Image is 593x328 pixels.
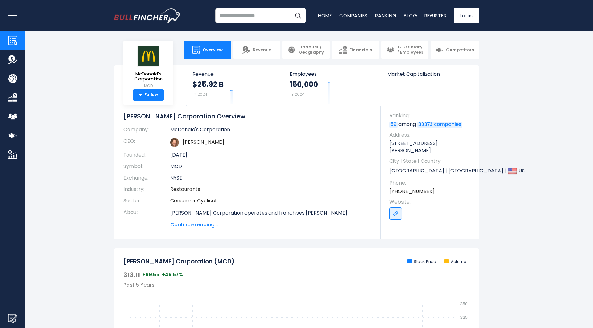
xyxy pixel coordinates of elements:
[424,12,446,19] a: Register
[290,92,305,97] small: FY 2024
[203,47,223,53] span: Overview
[389,199,473,205] span: Website:
[350,47,372,53] span: Financials
[389,188,435,195] a: [PHONE_NUMBER]
[183,138,224,146] a: ceo
[128,46,169,89] a: McDonald's Corporation MCD
[192,92,207,97] small: FY 2024
[192,71,277,77] span: Revenue
[389,180,473,186] span: Phone:
[318,12,332,19] a: Home
[389,166,473,176] p: [GEOGRAPHIC_DATA] | [GEOGRAPHIC_DATA] | US
[389,132,473,138] span: Address:
[233,41,280,59] a: Revenue
[170,138,179,147] img: chris-kempczinski.jpg
[387,71,472,77] span: Market Capitalization
[184,41,231,59] a: Overview
[133,89,164,101] a: +Follow
[283,65,380,106] a: Employees 150,000 FY 2024
[123,172,170,184] th: Exchange:
[381,41,428,59] a: CEO Salary / Employees
[282,41,330,59] a: Product / Geography
[170,172,371,184] td: NYSE
[389,112,473,119] span: Ranking:
[123,161,170,172] th: Symbol:
[123,195,170,207] th: Sector:
[114,8,181,23] img: bullfincher logo
[170,186,200,193] a: Restaurants
[170,161,371,172] td: MCD
[389,140,473,154] p: [STREET_ADDRESS][PERSON_NAME]
[290,80,318,89] strong: 150,000
[123,112,371,120] h1: [PERSON_NAME] Corporation Overview
[446,47,474,53] span: Competitors
[139,92,142,98] strong: +
[123,281,155,288] span: Past 5 Years
[389,158,473,165] span: City | State | Country:
[128,71,168,82] span: McDonald's Corporation
[375,12,396,19] a: Ranking
[123,127,170,136] th: Company:
[417,122,462,128] a: 30373 companies
[431,41,479,59] a: Competitors
[407,259,436,264] li: Stock Price
[170,149,371,161] td: [DATE]
[128,83,168,89] small: MCD
[332,41,379,59] a: Financials
[253,47,271,53] span: Revenue
[389,122,398,128] a: 59
[298,45,325,55] span: Product / Geography
[381,65,478,88] a: Market Capitalization
[444,259,466,264] li: Volume
[389,121,473,128] p: among
[339,12,368,19] a: Companies
[170,127,371,136] td: McDonald's Corporation
[123,149,170,161] th: Founded:
[192,80,224,89] strong: $25.92 B
[142,272,159,278] span: +99.55
[123,271,140,279] span: 313.11
[162,272,183,278] span: +46.57%
[397,45,423,55] span: CEO Salary / Employees
[123,136,170,149] th: CEO:
[290,8,306,23] button: Search
[170,221,371,229] span: Continue reading...
[123,184,170,195] th: Industry:
[170,209,371,277] p: [PERSON_NAME] Corporation operates and franchises [PERSON_NAME] restaurants in [GEOGRAPHIC_DATA] ...
[290,71,374,77] span: Employees
[460,315,468,320] text: 325
[404,12,417,19] a: Blog
[170,197,216,204] a: Consumer Cyclical
[123,207,170,229] th: About
[454,8,479,23] a: Login
[186,65,283,106] a: Revenue $25.92 B FY 2024
[123,258,234,266] h2: [PERSON_NAME] Corporation (MCD)
[389,207,402,220] a: Go to link
[460,301,468,306] text: 350
[114,8,181,23] a: Go to homepage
